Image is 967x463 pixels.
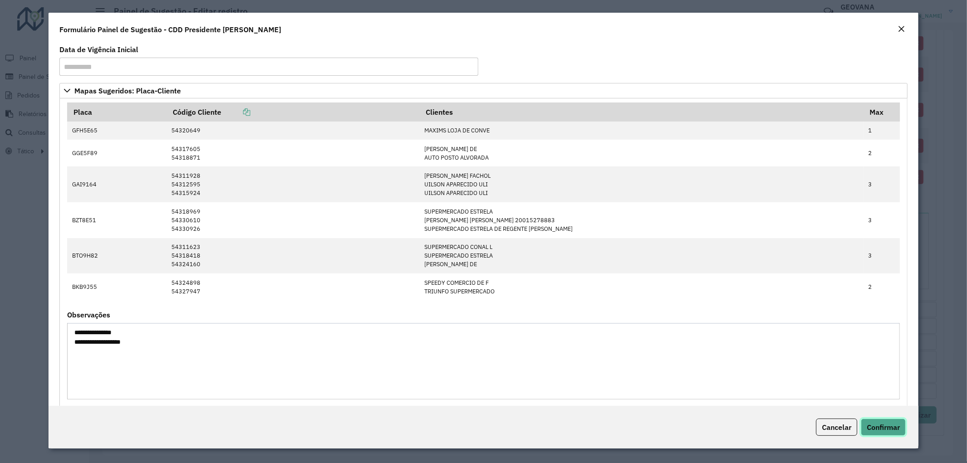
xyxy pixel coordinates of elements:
td: 3 [864,166,900,202]
td: [PERSON_NAME] DE AUTO POSTO ALVORADA [420,140,864,166]
td: SPEEDY COMERCIO DE F TRIUNFO SUPERMERCADO [420,273,864,300]
td: 54320649 [167,122,420,140]
td: 54311623 54318418 54324160 [167,238,420,274]
td: BZT8E51 [67,202,166,238]
button: Close [895,24,908,35]
td: SUPERMERCADO CONAL L SUPERMERCADO ESTRELA [PERSON_NAME] DE [420,238,864,274]
td: 54324898 54327947 [167,273,420,300]
label: Observações [67,309,110,320]
th: Max [864,102,900,122]
td: GGE5F89 [67,140,166,166]
td: GFH5E65 [67,122,166,140]
span: Confirmar [867,423,900,432]
a: Copiar [221,107,250,117]
td: MAXIMS LOJA DE CONVE [420,122,864,140]
td: [PERSON_NAME] FACHOL UILSON APARECIDO ULI UILSON APARECIDO ULI [420,166,864,202]
td: 3 [864,238,900,274]
td: 2 [864,273,900,300]
td: 3 [864,202,900,238]
span: Mapas Sugeridos: Placa-Cliente [74,87,181,94]
em: Fechar [898,25,905,33]
button: Confirmar [861,419,906,436]
td: 1 [864,122,900,140]
td: SUPERMERCADO ESTRELA [PERSON_NAME] [PERSON_NAME] 20015278883 SUPERMERCADO ESTRELA DE REGENTE [PER... [420,202,864,238]
td: BTO9H82 [67,238,166,274]
td: BKB9J55 [67,273,166,300]
th: Código Cliente [167,102,420,122]
button: Cancelar [816,419,857,436]
td: 54317605 54318871 [167,140,420,166]
td: GAI9164 [67,166,166,202]
label: Data de Vigência Inicial [59,44,138,55]
h4: Formulário Painel de Sugestão - CDD Presidente [PERSON_NAME] [59,24,281,35]
td: 54318969 54330610 54330926 [167,202,420,238]
td: 54311928 54312595 54315924 [167,166,420,202]
th: Clientes [420,102,864,122]
div: Mapas Sugeridos: Placa-Cliente [59,98,908,411]
span: Cancelar [822,423,851,432]
th: Placa [67,102,166,122]
td: 2 [864,140,900,166]
a: Mapas Sugeridos: Placa-Cliente [59,83,908,98]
